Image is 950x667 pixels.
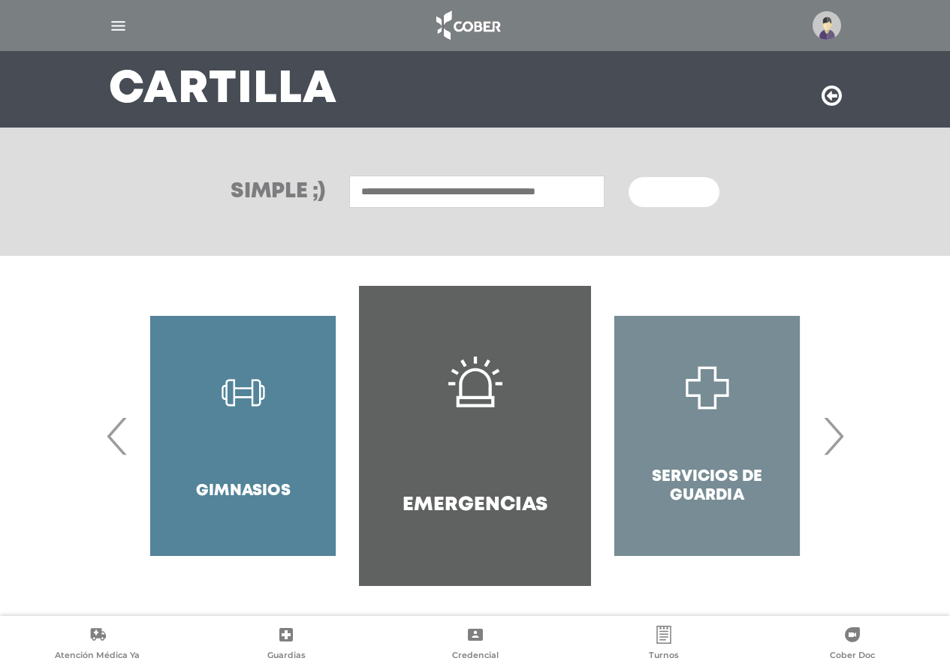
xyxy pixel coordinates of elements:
img: Cober_menu-lines-white.svg [109,17,128,35]
span: Credencial [452,650,499,663]
span: Previous [103,395,132,476]
img: profile-placeholder.svg [813,11,841,40]
button: Buscar [629,177,719,207]
a: Cober Doc [758,626,947,664]
span: Guardias [267,650,306,663]
img: logo_cober_home-white.png [428,8,507,44]
span: Buscar [647,188,690,198]
span: Next [819,395,848,476]
a: Turnos [569,626,758,664]
a: Atención Médica Ya [3,626,192,664]
a: Credencial [381,626,569,664]
a: Guardias [192,626,380,664]
span: Turnos [649,650,679,663]
h4: Emergencias [403,494,547,517]
span: Atención Médica Ya [55,650,140,663]
span: Cober Doc [830,650,875,663]
h3: Simple ;) [231,182,325,203]
h3: Cartilla [109,71,337,110]
a: Emergencias [359,286,591,586]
